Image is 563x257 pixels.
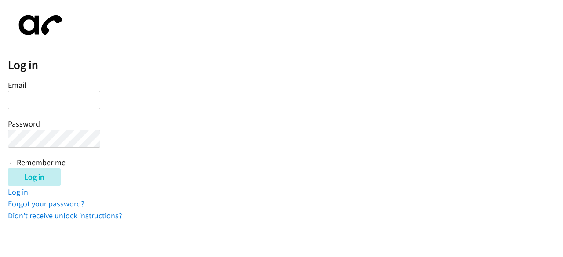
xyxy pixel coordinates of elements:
[8,80,26,90] label: Email
[8,187,28,197] a: Log in
[8,199,84,209] a: Forgot your password?
[8,168,61,186] input: Log in
[8,8,69,43] img: aphone-8a226864a2ddd6a5e75d1ebefc011f4aa8f32683c2d82f3fb0802fe031f96514.svg
[8,58,563,72] h2: Log in
[17,157,66,167] label: Remember me
[8,210,122,221] a: Didn't receive unlock instructions?
[8,119,40,129] label: Password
